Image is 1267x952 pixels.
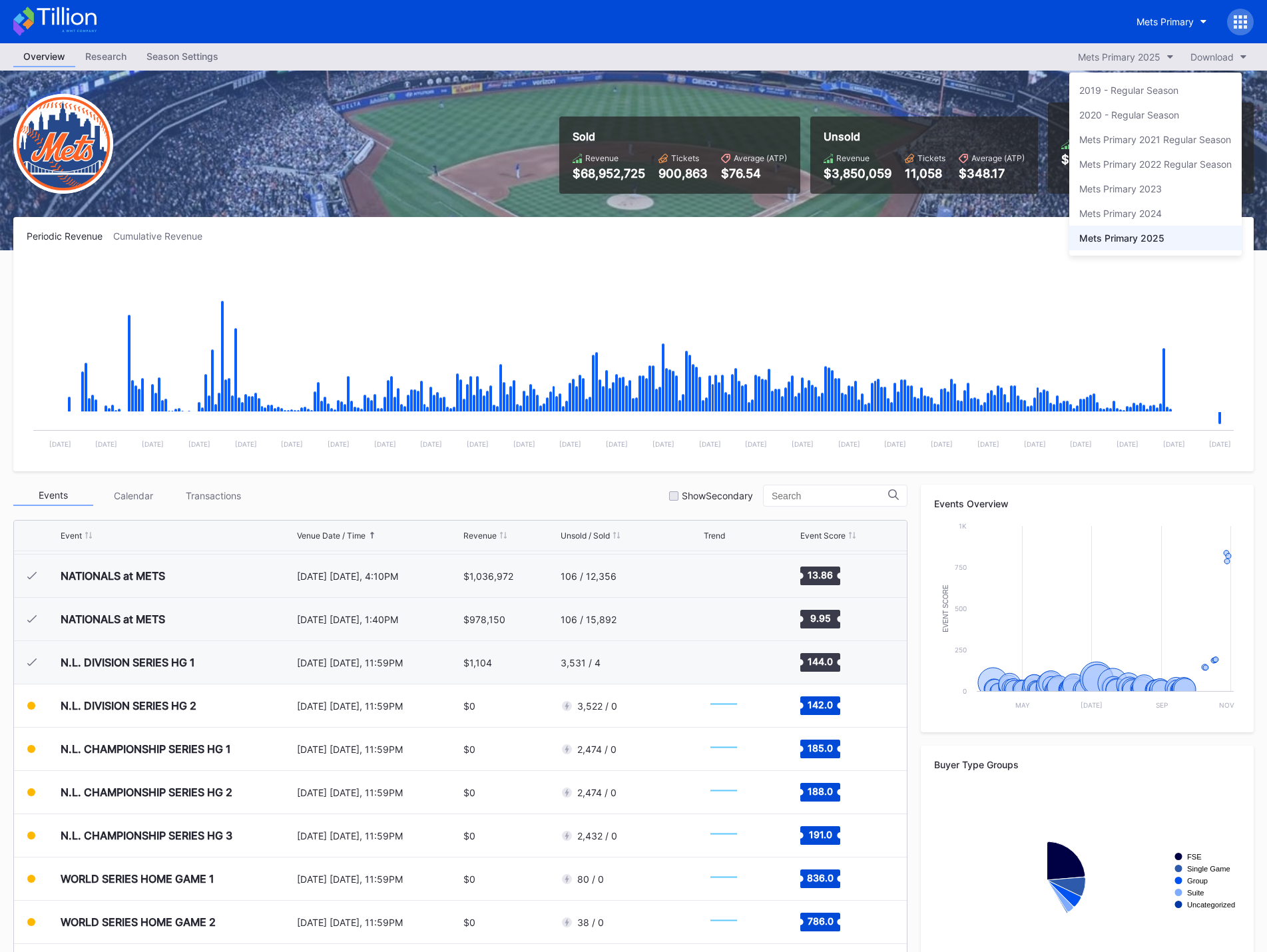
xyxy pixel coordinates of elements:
[1079,85,1178,96] div: 2019 - Regular Season
[1079,232,1164,244] div: Mets Primary 2025
[1079,208,1162,219] div: Mets Primary 2024
[1079,183,1162,194] div: Mets Primary 2023
[1079,158,1232,170] div: Mets Primary 2022 Regular Season
[1079,134,1231,145] div: Mets Primary 2021 Regular Season
[1079,109,1179,120] div: 2020 - Regular Season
